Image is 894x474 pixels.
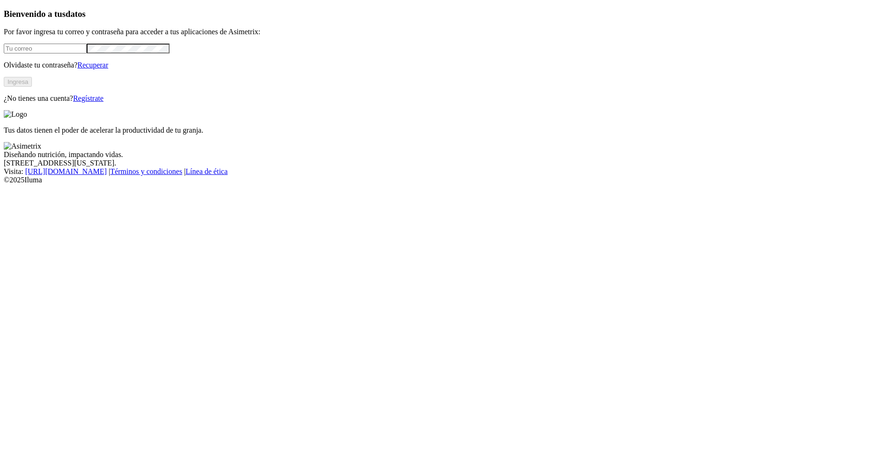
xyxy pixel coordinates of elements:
span: datos [66,9,86,19]
a: Regístrate [73,94,104,102]
div: © 2025 Iluma [4,176,890,184]
h3: Bienvenido a tus [4,9,890,19]
p: Olvidaste tu contraseña? [4,61,890,69]
div: Diseñando nutrición, impactando vidas. [4,150,890,159]
div: Visita : | | [4,167,890,176]
a: Términos y condiciones [110,167,182,175]
p: Por favor ingresa tu correo y contraseña para acceder a tus aplicaciones de Asimetrix: [4,28,890,36]
img: Asimetrix [4,142,41,150]
div: [STREET_ADDRESS][US_STATE]. [4,159,890,167]
img: Logo [4,110,27,119]
a: [URL][DOMAIN_NAME] [25,167,107,175]
p: ¿No tienes una cuenta? [4,94,890,103]
p: Tus datos tienen el poder de acelerar la productividad de tu granja. [4,126,890,135]
input: Tu correo [4,44,87,53]
a: Recuperar [77,61,108,69]
button: Ingresa [4,77,32,87]
a: Línea de ética [186,167,228,175]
